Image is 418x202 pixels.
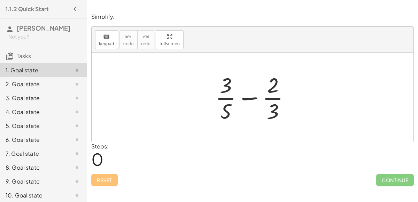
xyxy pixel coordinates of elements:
[6,177,62,186] div: 9. Goal state
[6,80,62,88] div: 2. Goal state
[91,148,103,170] span: 0
[141,41,150,46] span: redo
[6,94,62,102] div: 3. Goal state
[73,94,81,102] i: Task not started.
[73,122,81,130] i: Task not started.
[6,191,62,200] div: 10. Goal state
[123,41,134,46] span: undo
[156,30,184,49] button: fullscreen
[91,13,414,21] p: Simplify.
[6,5,49,13] h4: 1.1.2 Quick Start
[73,80,81,88] i: Task not started.
[137,30,154,49] button: redoredo
[73,150,81,158] i: Task not started.
[6,66,62,74] div: 1. Goal state
[73,177,81,186] i: Task not started.
[119,30,138,49] button: undoundo
[99,41,114,46] span: keypad
[6,136,62,144] div: 6. Goal state
[17,52,31,59] span: Tasks
[160,41,180,46] span: fullscreen
[142,33,149,41] i: redo
[91,143,109,150] label: Steps:
[73,163,81,172] i: Task not started.
[6,108,62,116] div: 4. Goal state
[73,191,81,200] i: Task not started.
[6,122,62,130] div: 5. Goal state
[125,33,132,41] i: undo
[73,136,81,144] i: Task not started.
[17,24,70,32] span: [PERSON_NAME]
[73,66,81,74] i: Task not started.
[95,30,118,49] button: keyboardkeypad
[8,33,81,40] div: Not you?
[6,150,62,158] div: 7. Goal state
[103,33,110,41] i: keyboard
[6,163,62,172] div: 8. Goal state
[73,108,81,116] i: Task not started.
